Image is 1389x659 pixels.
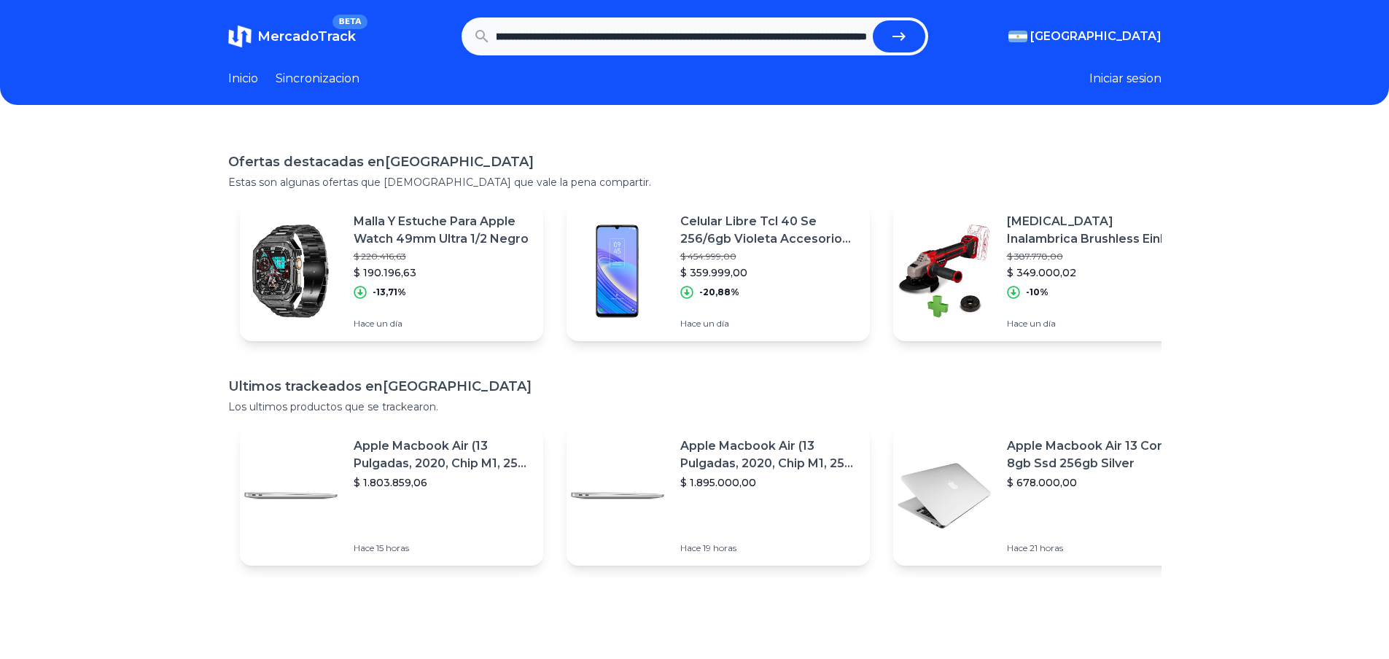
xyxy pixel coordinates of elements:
h1: Ofertas destacadas en [GEOGRAPHIC_DATA] [228,152,1162,172]
p: Apple Macbook Air (13 Pulgadas, 2020, Chip M1, 256 Gb De Ssd, 8 Gb De Ram) - Plata [354,437,532,472]
a: Sincronizacion [276,70,359,87]
p: Apple Macbook Air 13 Core I5 8gb Ssd 256gb Silver [1007,437,1185,472]
img: Featured image [240,220,342,322]
p: Hace un día [1007,318,1185,329]
p: $ 387.778,00 [1007,251,1185,262]
p: $ 220.416,63 [354,251,532,262]
a: MercadoTrackBETA [228,25,356,48]
p: $ 349.000,02 [1007,265,1185,280]
img: Featured image [240,445,342,547]
p: Estas son algunas ofertas que [DEMOGRAPHIC_DATA] que vale la pena compartir. [228,175,1162,190]
img: Featured image [567,445,669,547]
img: Featured image [567,220,669,322]
a: Featured imageMalla Y Estuche Para Apple Watch 49mm Ultra 1/2 Negro$ 220.416,63$ 190.196,63-13,71... [240,201,543,341]
p: -13,71% [373,286,406,298]
p: -10% [1026,286,1048,298]
a: Featured image[MEDICAL_DATA] Inalambrica Brushless Einhell Vel Variable Sola$ 387.778,00$ 349.000... [893,201,1197,341]
p: Hace un día [680,318,858,329]
img: Featured image [893,220,995,322]
span: [GEOGRAPHIC_DATA] [1030,28,1162,45]
img: MercadoTrack [228,25,252,48]
p: Hace 15 horas [354,542,532,554]
img: Featured image [893,445,995,547]
p: $ 1.803.859,06 [354,475,532,490]
p: -20,88% [699,286,739,298]
p: Hace un día [354,318,532,329]
button: [GEOGRAPHIC_DATA] [1008,28,1162,45]
a: Featured imageApple Macbook Air (13 Pulgadas, 2020, Chip M1, 256 Gb De Ssd, 8 Gb De Ram) - Plata$... [567,426,870,566]
h1: Ultimos trackeados en [GEOGRAPHIC_DATA] [228,376,1162,397]
p: $ 190.196,63 [354,265,532,280]
p: Celular Libre Tcl 40 Se 256/6gb Violeta Accesorio De Regalo [680,213,858,248]
p: Los ultimos productos que se trackearon. [228,399,1162,414]
p: $ 1.895.000,00 [680,475,858,490]
p: $ 678.000,00 [1007,475,1185,490]
p: Apple Macbook Air (13 Pulgadas, 2020, Chip M1, 256 Gb De Ssd, 8 Gb De Ram) - Plata [680,437,858,472]
a: Featured imageCelular Libre Tcl 40 Se 256/6gb Violeta Accesorio De Regalo$ 454.999,00$ 359.999,00... [567,201,870,341]
a: Featured imageApple Macbook Air 13 Core I5 8gb Ssd 256gb Silver$ 678.000,00Hace 21 horas [893,426,1197,566]
p: $ 454.999,00 [680,251,858,262]
a: Inicio [228,70,258,87]
p: Hace 21 horas [1007,542,1185,554]
span: MercadoTrack [257,28,356,44]
button: Iniciar sesion [1089,70,1162,87]
img: Argentina [1008,31,1027,42]
a: Featured imageApple Macbook Air (13 Pulgadas, 2020, Chip M1, 256 Gb De Ssd, 8 Gb De Ram) - Plata$... [240,426,543,566]
p: Hace 19 horas [680,542,858,554]
p: [MEDICAL_DATA] Inalambrica Brushless Einhell Vel Variable Sola [1007,213,1185,248]
p: Malla Y Estuche Para Apple Watch 49mm Ultra 1/2 Negro [354,213,532,248]
span: BETA [332,15,367,29]
p: $ 359.999,00 [680,265,858,280]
